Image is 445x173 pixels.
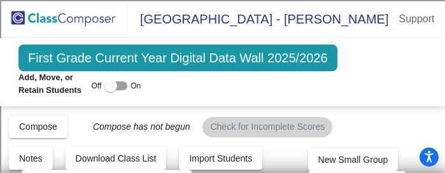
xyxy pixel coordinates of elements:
[131,80,141,92] span: On
[318,155,388,165] span: New Small Group
[308,148,399,171] button: New Small Group
[9,147,53,170] button: Notes
[179,147,262,170] button: Import Students
[18,71,85,96] span: Add, Move, or Retain Students
[189,153,252,163] span: Import Students
[19,153,43,163] span: Notes
[66,147,167,170] button: Download Class List
[202,117,332,137] mat-chip: Check for Incomplete Scores
[91,80,101,92] span: Off
[19,121,57,132] span: Compose
[9,115,67,138] button: Compose
[76,153,157,163] span: Download Class List
[80,121,190,132] span: Compose has not begun
[18,45,337,71] span: First Grade Current Year Digital Data Wall 2025/2026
